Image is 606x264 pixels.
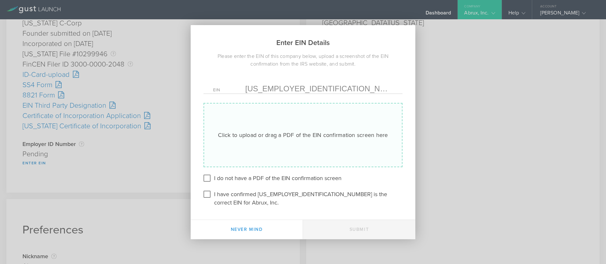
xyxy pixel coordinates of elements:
[574,233,606,264] iframe: Chat Widget
[245,84,393,94] input: Required
[214,189,401,207] label: I have confirmed [US_EMPLOYER_IDENTIFICATION_NUMBER] is the correct EIN for Abrux, Inc.
[191,220,303,239] button: Never mind
[218,131,388,139] div: Click to upload or drag a PDF of the EIN confirmation screen here
[191,52,415,68] div: Please enter the EIN of this company below, upload a screenshot of the EIN confirmation from the ...
[303,220,415,239] button: Submit
[191,25,415,52] h2: Enter EIN Details
[213,88,245,94] label: EIN
[214,173,342,182] label: I do not have a PDF of the EIN confirmation screen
